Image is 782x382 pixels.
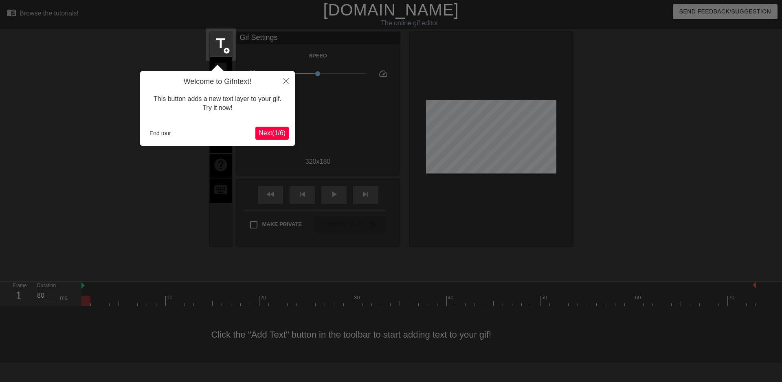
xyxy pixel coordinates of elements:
button: Close [277,71,295,90]
h4: Welcome to Gifntext! [146,77,289,86]
span: Next ( 1 / 6 ) [259,130,286,136]
div: This button adds a new text layer to your gif. Try it now! [146,86,289,121]
button: End tour [146,127,174,139]
button: Next [255,127,289,140]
